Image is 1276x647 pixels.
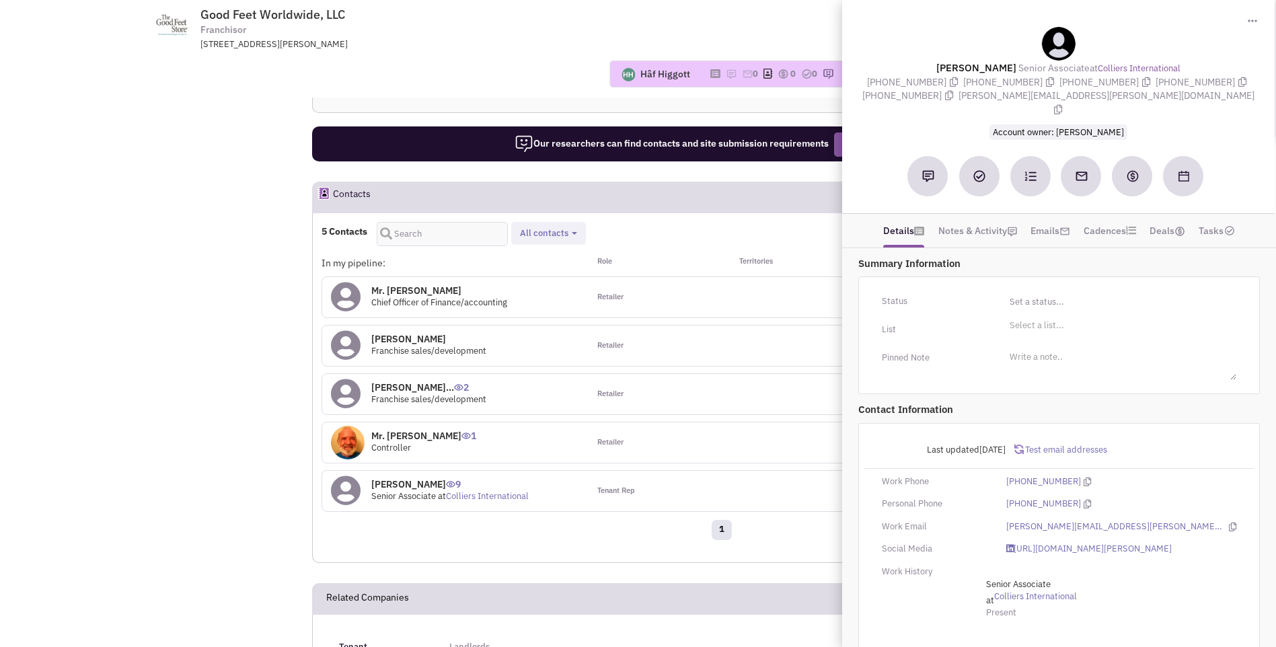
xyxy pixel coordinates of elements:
[371,345,486,356] span: Franchise sales/development
[873,498,997,510] div: Personal Phone
[1006,543,1171,556] a: [URL][DOMAIN_NAME][PERSON_NAME]
[597,389,624,399] span: Retailer
[322,225,367,237] h4: 5 Contacts
[1006,475,1080,488] a: [PHONE_NUMBER]
[200,7,345,22] span: Good Feet Worldwide, LLC
[640,67,690,81] div: Hâf Higgott
[963,76,1059,88] span: [PHONE_NUMBER]
[994,591,1209,603] a: Colliers International
[1006,498,1080,510] a: [PHONE_NUMBER]
[922,170,934,182] img: Add a note
[986,578,1201,591] span: Senior Associate
[516,227,581,241] button: All contacts
[873,543,997,556] div: Social Media
[722,256,855,270] div: Territories
[520,227,568,239] span: All contacts
[461,432,471,439] img: icon-UserInteraction.png
[597,340,624,351] span: Retailer
[986,607,1016,618] span: Present
[834,132,928,157] button: Request Research
[1006,521,1222,533] a: [PERSON_NAME][EMAIL_ADDRESS][PERSON_NAME][DOMAIN_NAME]
[371,393,486,405] span: Franchise sales/development
[326,584,409,613] h2: Related Companies
[1060,226,1071,237] img: icon-email-active-16.png
[1018,62,1180,74] span: at
[959,89,1254,116] span: [PERSON_NAME][EMAIL_ADDRESS][PERSON_NAME][DOMAIN_NAME]
[1098,63,1180,75] a: Colliers International
[1024,444,1107,455] span: Test email addresses
[377,222,508,246] input: Search
[446,468,461,490] span: 9
[1007,226,1018,237] img: icon-note.png
[461,420,476,442] span: 1
[1156,76,1250,88] span: [PHONE_NUMBER]
[446,490,529,502] a: Colliers International
[753,68,758,79] span: 0
[597,437,624,448] span: Retailer
[141,8,202,42] img: www.goodfeet.com
[200,38,552,51] div: [STREET_ADDRESS][PERSON_NAME]
[862,89,959,102] span: [PHONE_NUMBER]
[438,490,529,502] span: at
[1075,169,1088,183] img: Send an email
[979,444,1006,455] span: [DATE]
[873,319,997,340] div: List
[873,437,1014,463] div: Last updated
[1024,170,1037,182] img: Subscribe to a cadence
[1059,76,1156,88] span: [PHONE_NUMBER]
[1178,171,1189,182] img: Schedule a Meeting
[742,69,753,79] img: icon-email-active-16.png
[873,521,997,533] div: Work Email
[884,221,925,241] a: Details
[589,256,722,270] div: Role
[1126,169,1139,183] img: Create a deal
[938,221,1018,241] a: Notes & Activity
[371,333,486,345] h4: [PERSON_NAME]
[1084,221,1137,241] a: Cadences
[597,486,635,496] span: Tenant Rep
[371,381,486,393] h4: [PERSON_NAME]...
[454,384,463,391] img: icon-UserInteraction.png
[371,478,529,490] h4: [PERSON_NAME]
[778,69,788,79] img: icon-dealamount.png
[873,347,997,369] div: Pinned Note
[858,256,1260,270] p: Summary Information
[322,256,588,270] div: In my pipeline:
[1042,27,1076,61] img: teammate.png
[790,68,796,79] span: 0
[515,137,829,149] span: Our researchers can find contacts and site submission requirements
[1224,225,1235,236] img: TaskCount.png
[1006,319,1063,329] li: Select a list...
[515,135,533,153] img: icon-researcher-20.png
[371,490,436,502] span: Senior Associate
[597,292,624,303] span: Retailer
[1031,221,1071,241] a: Emails
[858,402,1260,416] p: Contact Information
[1150,221,1186,241] a: Deals
[1175,226,1186,237] img: icon-dealamount.png
[989,124,1127,140] span: Account owner: [PERSON_NAME]
[986,578,1217,606] span: at
[936,61,1016,74] lable: [PERSON_NAME]
[726,69,737,79] img: icon-note.png
[1018,62,1090,74] span: Senior Associate
[1006,291,1236,312] input: Set a status...
[371,297,507,308] span: Chief Officer of Finance/accounting
[712,520,732,540] a: 1
[873,475,997,488] div: Work Phone
[200,23,246,37] span: Franchisor
[446,481,455,488] img: icon-UserInteraction.png
[873,566,997,578] div: Work History
[371,442,411,453] span: Controller
[973,170,985,182] img: Add a Task
[454,371,469,393] span: 2
[1199,221,1235,241] a: Tasks
[331,426,365,459] img: jV6-AKMqzkOukqnlkyhnzw.jpg
[823,69,833,79] img: research-icon.png
[333,182,371,212] h2: Contacts
[812,68,817,79] span: 0
[371,284,507,297] h4: Mr. [PERSON_NAME]
[867,76,963,88] span: [PHONE_NUMBER]
[873,291,997,312] div: Status
[801,69,812,79] img: TaskCount.png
